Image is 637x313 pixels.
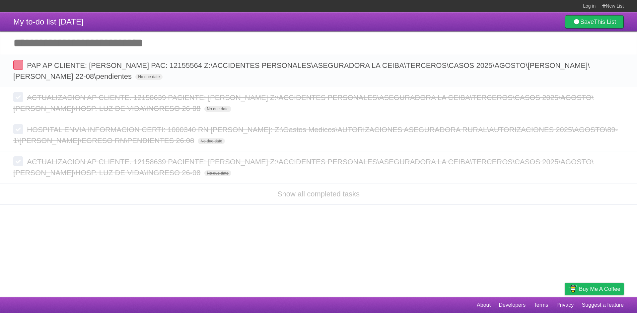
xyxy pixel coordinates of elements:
a: SaveThis List [565,15,624,28]
span: PAP AP CLIENTE: [PERSON_NAME] PAC: 12155564 Z:\ACCIDENTES PERSONALES\ASEGURADORA LA CEIBA\TERCERO... [13,61,590,80]
span: No due date [204,106,231,112]
span: No due date [204,170,231,176]
label: Done [13,60,23,70]
label: Done [13,156,23,166]
span: Buy me a coffee [579,283,620,295]
b: This List [594,19,616,25]
a: Terms [534,299,548,311]
a: Buy me a coffee [565,283,624,295]
img: Buy me a coffee [568,283,577,294]
a: Suggest a feature [582,299,624,311]
span: ACTUALIZACION AP CLIENTE. 12158639 PACIENTE: [PERSON_NAME] Z:\ACCIDENTES PERSONALES\ASEGURADORA L... [13,93,594,113]
a: Show all completed tasks [277,190,360,198]
span: No due date [135,74,162,80]
a: About [477,299,491,311]
label: Done [13,92,23,102]
a: Privacy [556,299,574,311]
a: Developers [499,299,526,311]
span: ACTUALIZACION AP CLIENTE. 12158639 PACIENTE: [PERSON_NAME] Z:\ACCIDENTES PERSONALES\ASEGURADORA L... [13,158,594,177]
label: Done [13,124,23,134]
span: My to-do list [DATE] [13,17,84,26]
span: HOSPITAL ENVIA INFORMACION CERTI: 1000340 RN [PERSON_NAME]: Z:\Gastos Medicos\AUTORIZACIONES ASEG... [13,126,618,145]
span: No due date [198,138,225,144]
